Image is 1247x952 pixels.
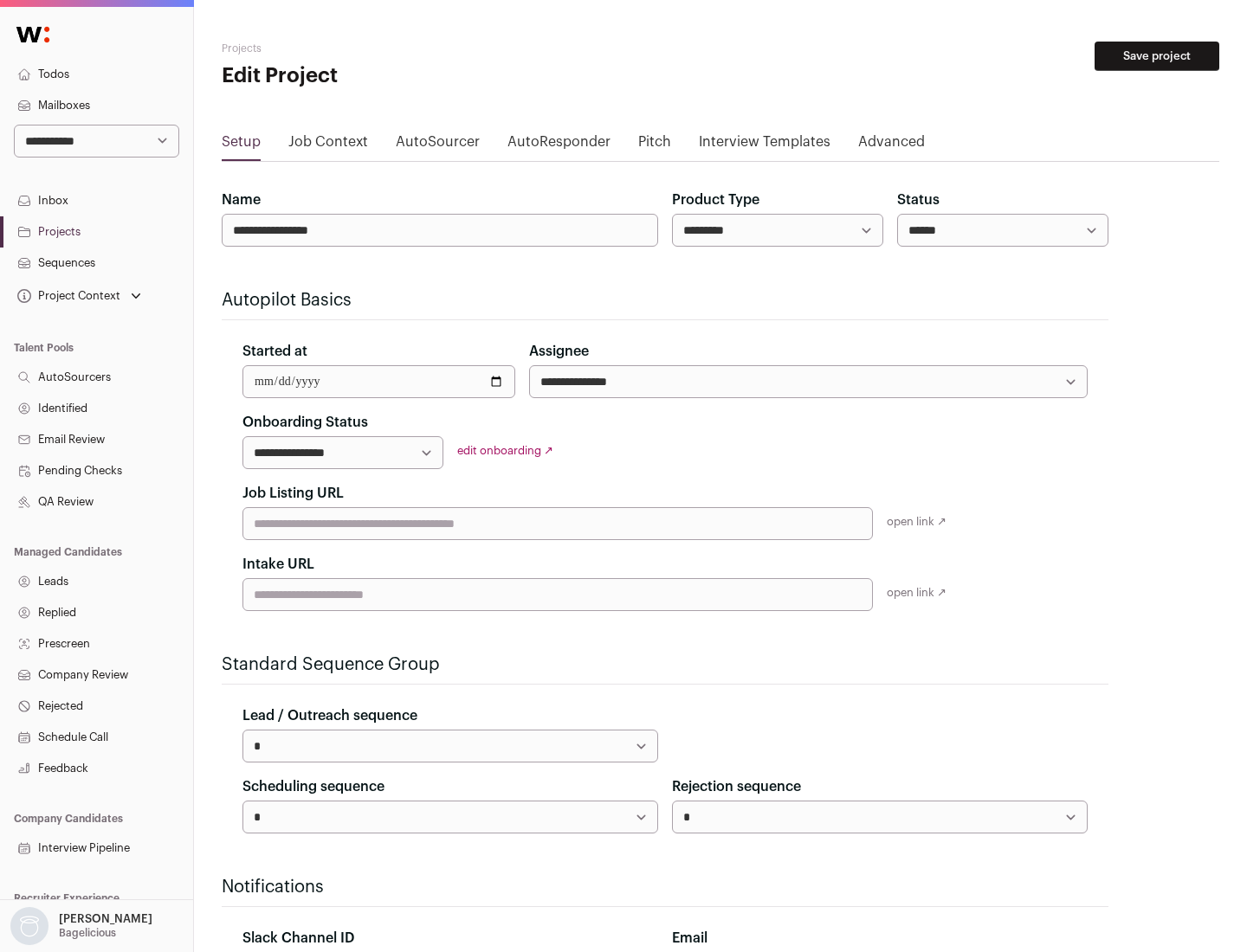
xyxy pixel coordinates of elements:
[672,928,1088,949] div: Email
[59,926,116,940] p: Bagelicious
[222,288,1108,312] h2: Autopilot Basics
[14,284,145,308] button: Open dropdown
[858,132,925,159] a: Advanced
[242,776,384,797] label: Scheduling sequence
[699,132,830,159] a: Interview Templates
[529,341,589,362] label: Assignee
[242,483,344,504] label: Job Listing URL
[288,132,368,159] a: Job Context
[10,907,48,945] img: nopic.png
[242,928,354,949] label: Slack Channel ID
[222,132,261,159] a: Setup
[396,132,480,159] a: AutoSourcer
[59,912,152,926] p: [PERSON_NAME]
[507,132,611,159] a: AutoResponder
[638,132,671,159] a: Pitch
[14,289,120,303] div: Project Context
[242,341,307,362] label: Started at
[242,554,314,575] label: Intake URL
[457,445,553,456] a: edit onboarding ↗
[672,190,759,210] label: Product Type
[672,776,801,797] label: Rejection sequence
[222,190,261,210] label: Name
[222,653,1108,677] h2: Standard Sequence Group
[7,17,59,52] img: Wellfound
[7,907,156,945] button: Open dropdown
[222,875,1108,899] h2: Notifications
[242,412,368,433] label: Onboarding Status
[897,190,940,210] label: Status
[242,705,417,726] label: Lead / Outreach sequence
[222,62,554,90] h1: Edit Project
[222,42,554,55] h2: Projects
[1095,42,1219,71] button: Save project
